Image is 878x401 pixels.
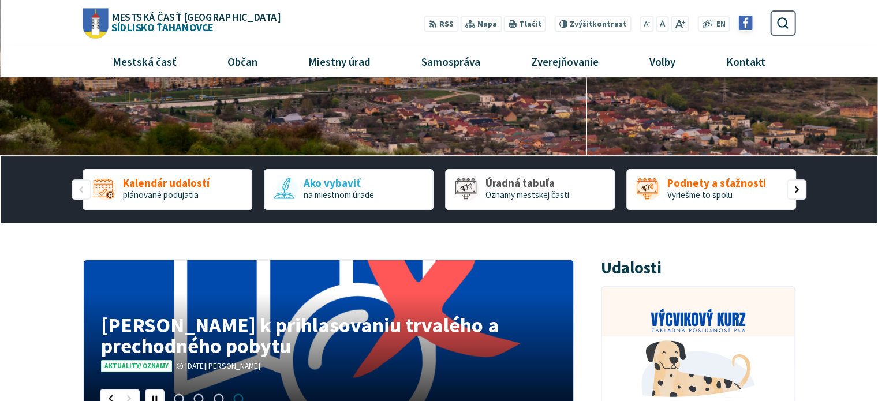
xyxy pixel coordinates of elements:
div: Nasledujúci slajd [787,179,806,199]
a: RSS [424,16,458,32]
a: Mestská časť [91,46,197,77]
h3: Udalosti [601,259,662,277]
span: Kalendár udalostí [123,177,210,189]
a: Kalendár udalostí plánované podujatia [83,169,252,209]
a: Zverejňovanie [510,46,620,77]
span: Samospráva [417,46,484,77]
span: plánované podujatia [123,189,199,200]
h4: [PERSON_NAME] k prihlasovaniu trvalého a prechodného pobytu [101,314,556,356]
span: Mestská časť [108,46,181,77]
a: Mapa [461,16,502,32]
a: Logo Sídlisko Ťahanovce, prejsť na domovskú stránku. [83,8,280,38]
span: Miestny úrad [304,46,375,77]
a: Podnety a sťažnosti Vyriešme to spolu [626,169,796,209]
a: Miestny úrad [287,46,391,77]
span: / Oznamy [139,362,169,370]
span: na miestnom úrade [304,189,374,200]
div: 1 / 5 [83,169,252,209]
span: Voľby [645,46,680,77]
span: Oznamy mestskej časti [485,189,569,200]
span: Zverejňovanie [527,46,603,77]
a: Občan [206,46,278,77]
span: Podnety a sťažnosti [667,177,765,189]
img: Prejsť na domovskú stránku [83,8,108,38]
button: Zmenšiť veľkosť písma [640,16,654,32]
div: 2 / 5 [264,169,434,209]
span: RSS [439,18,454,31]
span: Mestská časť [GEOGRAPHIC_DATA] [111,12,280,22]
a: Samospráva [401,46,502,77]
span: Ako vybaviť [304,177,374,189]
span: Kontakt [722,46,770,77]
div: 4 / 5 [626,169,796,209]
span: Zvýšiť [570,19,592,29]
img: Prejsť na Facebook stránku [738,16,753,31]
span: Vyriešme to spolu [667,189,732,200]
button: Nastaviť pôvodnú veľkosť písma [656,16,668,32]
span: Tlačiť [519,20,541,29]
span: Úradná tabuľa [485,177,569,189]
h1: Sídlisko Ťahanovce [108,12,280,32]
a: Úradná tabuľa Oznamy mestskej časti [445,169,615,209]
span: EN [716,18,725,31]
a: Ako vybaviť na miestnom úrade [264,169,434,209]
a: Voľby [629,46,697,77]
span: [DATE][PERSON_NAME] [185,361,260,371]
button: Tlačiť [504,16,546,32]
div: 3 / 5 [445,169,615,209]
a: EN [713,18,728,31]
span: Občan [223,46,261,77]
a: Kontakt [705,46,787,77]
button: Zvýšiťkontrast [554,16,631,32]
span: Aktuality [101,360,172,372]
span: Mapa [477,18,497,31]
button: Zväčšiť veľkosť písma [671,16,689,32]
div: Predošlý slajd [72,179,91,199]
span: kontrast [570,20,627,29]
